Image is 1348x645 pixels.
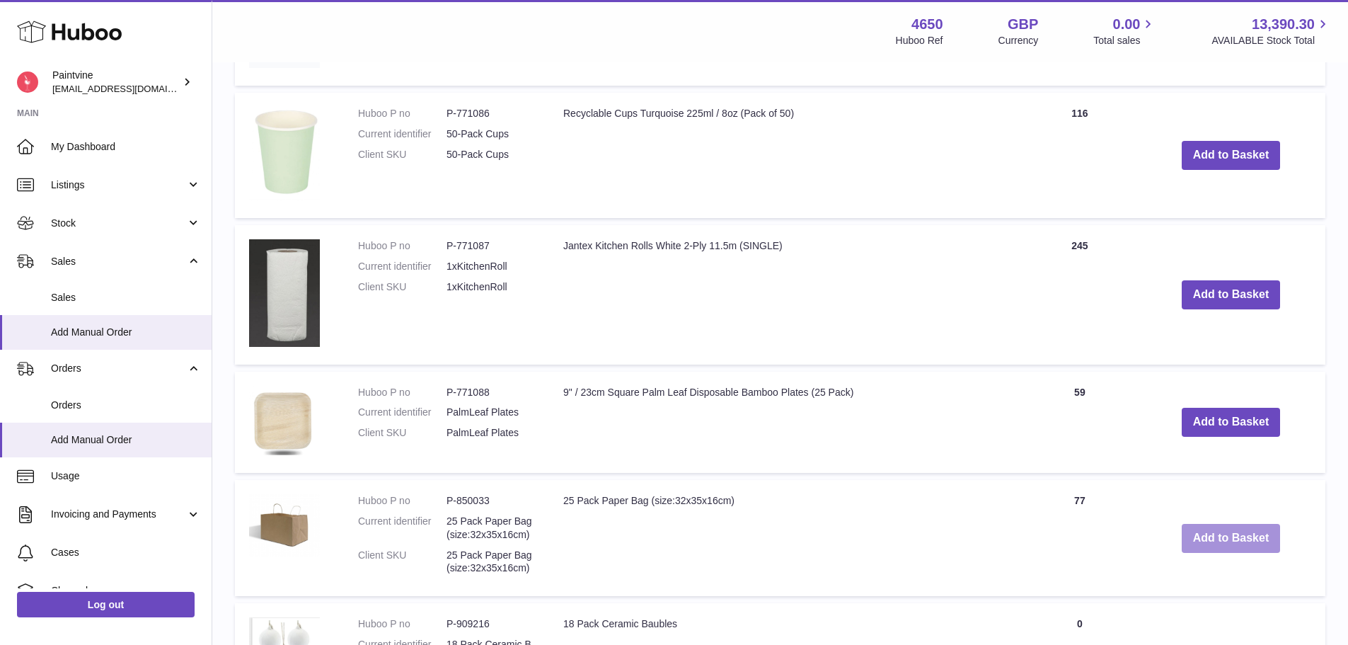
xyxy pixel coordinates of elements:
span: Sales [51,255,186,268]
dt: Current identifier [358,127,447,141]
dt: Huboo P no [358,617,447,631]
dt: Huboo P no [358,494,447,508]
span: My Dashboard [51,140,201,154]
span: Usage [51,469,201,483]
img: 9" / 23cm Square Palm Leaf Disposable Bamboo Plates (25 Pack) [249,386,320,456]
span: Sales [51,291,201,304]
a: 0.00 Total sales [1093,15,1156,47]
div: Currency [998,34,1039,47]
dd: PalmLeaf Plates [447,406,535,419]
td: 9" / 23cm Square Palm Leaf Disposable Bamboo Plates (25 Pack) [549,372,1023,473]
img: Jantex Kitchen Rolls White 2-Ply 11.5m (SINGLE) [249,239,320,347]
span: Add Manual Order [51,433,201,447]
dd: 50-Pack Cups [447,127,535,141]
dt: Current identifier [358,260,447,273]
div: Huboo Ref [896,34,943,47]
dt: Client SKU [358,280,447,294]
dt: Current identifier [358,515,447,542]
strong: GBP [1008,15,1038,34]
dd: 1xKitchenRoll [447,260,535,273]
td: 25 Pack Paper Bag (size:32x35x16cm) [549,480,1023,596]
button: Add to Basket [1182,408,1281,437]
img: 25 Pack Paper Bag (size:32x35x16cm) [249,494,320,556]
button: Add to Basket [1182,524,1281,553]
td: Recyclable Cups Turquoise 225ml / 8oz (Pack of 50) [549,93,1023,218]
span: AVAILABLE Stock Total [1211,34,1331,47]
td: 77 [1023,480,1136,596]
span: Cases [51,546,201,559]
span: 13,390.30 [1252,15,1315,34]
dt: Client SKU [358,426,447,440]
dd: 50-Pack Cups [447,148,535,161]
td: 116 [1023,93,1136,218]
dt: Current identifier [358,406,447,419]
span: Orders [51,399,201,412]
span: [EMAIL_ADDRESS][DOMAIN_NAME] [52,83,208,94]
span: Stock [51,217,186,230]
dd: P-771088 [447,386,535,399]
dt: Huboo P no [358,107,447,120]
dt: Client SKU [358,148,447,161]
dt: Client SKU [358,549,447,576]
dt: Huboo P no [358,239,447,253]
dd: P-771086 [447,107,535,120]
td: 59 [1023,372,1136,473]
dd: 25 Pack Paper Bag (size:32x35x16cm) [447,549,535,576]
span: Listings [51,178,186,192]
dd: 1xKitchenRoll [447,280,535,294]
a: 13,390.30 AVAILABLE Stock Total [1211,15,1331,47]
dd: P-771087 [447,239,535,253]
td: Jantex Kitchen Rolls White 2-Ply 11.5m (SINGLE) [549,225,1023,365]
dd: PalmLeaf Plates [447,426,535,440]
td: 245 [1023,225,1136,365]
span: 0.00 [1113,15,1141,34]
span: Total sales [1093,34,1156,47]
dd: P-909216 [447,617,535,631]
div: Paintvine [52,69,180,96]
dt: Huboo P no [358,386,447,399]
button: Add to Basket [1182,141,1281,170]
img: Recyclable Cups Turquoise 225ml / 8oz (Pack of 50) [249,107,320,200]
img: euan@paintvine.co.uk [17,72,38,93]
span: Invoicing and Payments [51,508,186,521]
strong: 4650 [911,15,943,34]
span: Orders [51,362,186,375]
dd: P-850033 [447,494,535,508]
span: Channels [51,584,201,598]
dd: 25 Pack Paper Bag (size:32x35x16cm) [447,515,535,542]
button: Add to Basket [1182,280,1281,309]
a: Log out [17,592,195,617]
span: Add Manual Order [51,326,201,339]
